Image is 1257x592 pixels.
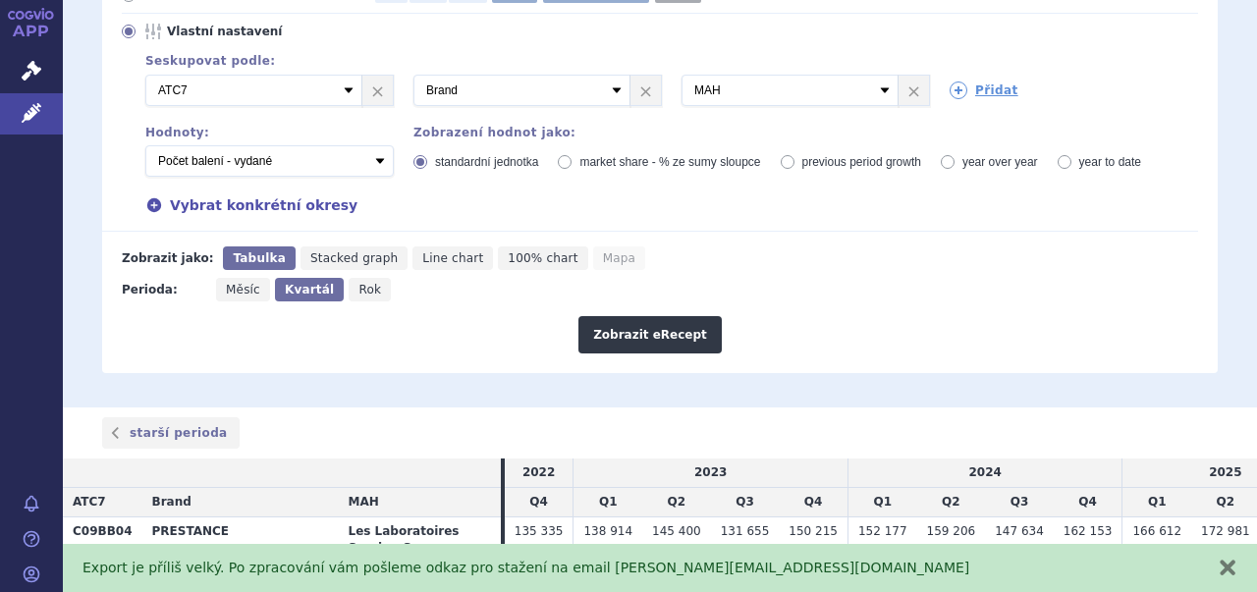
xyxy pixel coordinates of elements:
[574,458,848,487] td: 2023
[233,251,285,265] span: Tabulka
[995,524,1044,538] span: 147 634
[652,524,701,538] span: 145 400
[505,488,574,517] td: Q4
[917,488,986,517] td: Q2
[630,76,661,105] a: ×
[802,155,921,169] span: previous period growth
[73,495,106,509] span: ATC7
[847,488,916,517] td: Q1
[1201,524,1250,538] span: 172 981
[1132,524,1181,538] span: 166 612
[422,251,483,265] span: Line chart
[339,516,501,578] th: Les Laboratoires Servier, Suresnes cedex
[1079,155,1141,169] span: year to date
[1054,488,1122,517] td: Q4
[122,278,206,301] div: Perioda:
[310,251,398,265] span: Stacked graph
[122,246,213,270] div: Zobrazit jako:
[858,524,907,538] span: 152 177
[603,251,635,265] span: Mapa
[642,488,711,517] td: Q2
[578,316,722,353] button: Zobrazit eRecept
[1218,558,1237,577] button: zavřít
[413,126,1198,139] div: Zobrazení hodnot jako:
[1064,524,1113,538] span: 162 153
[126,194,1198,216] div: Vybrat konkrétní okresy
[847,458,1122,487] td: 2024
[899,76,929,105] a: ×
[349,495,379,509] span: MAH
[721,524,770,538] span: 131 655
[927,524,976,538] span: 159 206
[789,524,838,538] span: 150 215
[126,75,1198,106] div: 3
[583,524,632,538] span: 138 914
[82,558,1198,578] div: Export je příliš velký. Po zpracování vám pošleme odkaz pro stažení na email [PERSON_NAME][EMAIL_...
[579,155,760,169] span: market share - % ze sumy sloupce
[985,488,1054,517] td: Q3
[145,126,394,139] div: Hodnoty:
[435,155,538,169] span: standardní jednotka
[711,488,780,517] td: Q3
[142,516,339,578] th: PRESTANCE
[779,488,847,517] td: Q4
[167,24,383,39] span: Vlastní nastavení
[152,495,191,509] span: Brand
[515,524,564,538] span: 135 335
[950,81,1018,99] a: Přidat
[574,488,642,517] td: Q1
[358,283,381,296] span: Rok
[1122,488,1191,517] td: Q1
[962,155,1038,169] span: year over year
[362,76,393,105] a: ×
[505,458,574,487] td: 2022
[508,251,577,265] span: 100% chart
[126,54,1198,68] div: Seskupovat podle:
[226,283,260,296] span: Měsíc
[102,417,240,449] a: starší perioda
[285,283,334,296] span: Kvartál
